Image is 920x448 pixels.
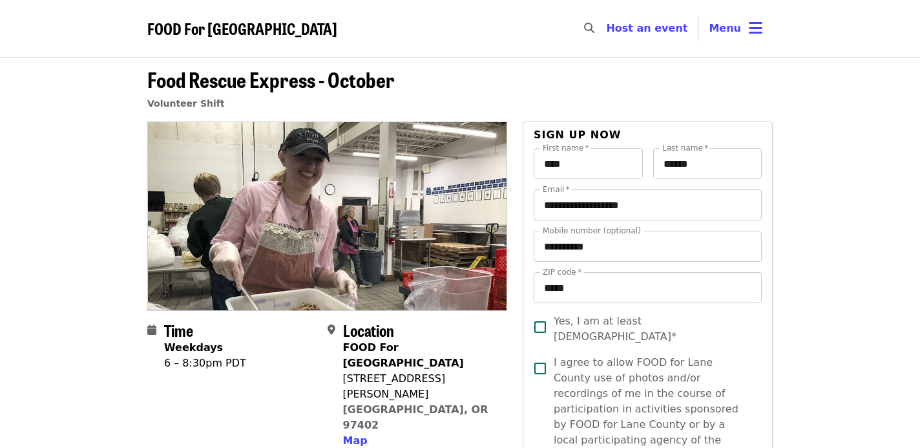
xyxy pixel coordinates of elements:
label: ZIP code [543,268,581,276]
i: map-marker-alt icon [328,324,335,336]
label: Last name [662,144,708,152]
a: Volunteer Shift [147,98,225,109]
img: Food Rescue Express - October organized by FOOD For Lane County [148,122,507,310]
label: Mobile number (optional) [543,227,641,235]
span: Food Rescue Express - October [147,64,395,94]
span: Menu [709,22,741,34]
i: bars icon [749,19,762,37]
a: Host an event [606,22,687,34]
i: calendar icon [147,324,156,336]
span: Time [164,319,193,341]
div: [STREET_ADDRESS][PERSON_NAME] [343,371,497,402]
input: Mobile number (optional) [534,231,762,262]
input: Search [602,13,612,44]
button: Toggle account menu [698,13,773,44]
span: Yes, I am at least [DEMOGRAPHIC_DATA]* [554,314,751,345]
a: [GEOGRAPHIC_DATA], OR 97402 [343,403,488,431]
span: Sign up now [534,129,622,141]
strong: FOOD For [GEOGRAPHIC_DATA] [343,341,464,369]
span: Map [343,434,368,447]
input: Last name [653,148,762,179]
a: FOOD For [GEOGRAPHIC_DATA] [147,19,337,38]
span: Location [343,319,394,341]
label: First name [543,144,589,152]
i: search icon [584,22,594,34]
span: FOOD For [GEOGRAPHIC_DATA] [147,17,337,39]
input: First name [534,148,643,179]
strong: Weekdays [164,341,223,354]
input: ZIP code [534,272,762,303]
div: 6 – 8:30pm PDT [164,356,246,371]
label: Email [543,186,570,193]
input: Email [534,189,762,220]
